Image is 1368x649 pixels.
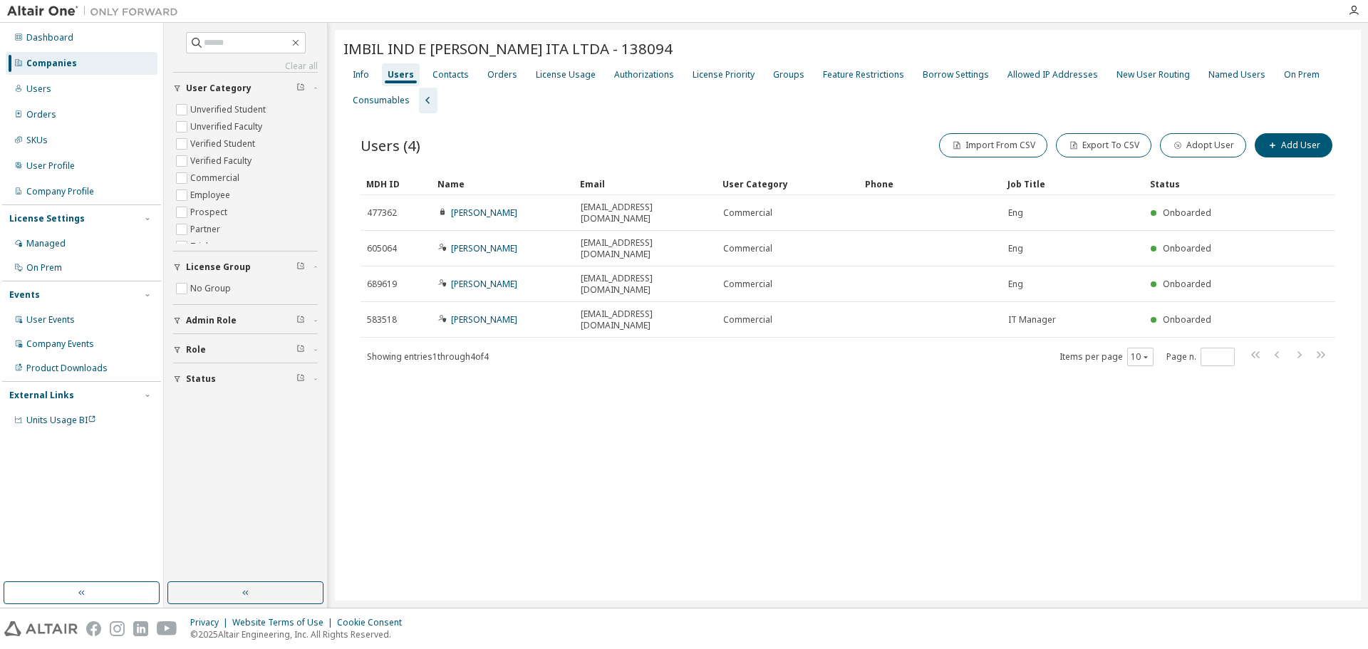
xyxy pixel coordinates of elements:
button: 10 [1131,351,1150,363]
span: IMBIL IND E [PERSON_NAME] ITA LTDA - 138094 [343,38,673,58]
div: Cookie Consent [337,617,410,628]
div: Job Title [1007,172,1139,195]
label: Employee [190,187,233,204]
span: Status [186,373,216,385]
label: Prospect [190,204,230,221]
label: Commercial [190,170,242,187]
span: Commercial [723,279,772,290]
div: Privacy [190,617,232,628]
span: Commercial [723,243,772,254]
span: 477362 [367,207,397,219]
span: Page n. [1166,348,1235,366]
div: License Settings [9,213,85,224]
a: [PERSON_NAME] [451,242,517,254]
div: Contacts [432,69,469,81]
div: Named Users [1208,69,1265,81]
div: Feature Restrictions [823,69,904,81]
span: Units Usage BI [26,414,96,426]
button: Add User [1255,133,1332,157]
span: Onboarded [1163,207,1211,219]
span: Onboarded [1163,242,1211,254]
span: Eng [1008,243,1023,254]
div: Website Terms of Use [232,617,337,628]
span: Showing entries 1 through 4 of 4 [367,351,489,363]
div: Email [580,172,711,195]
span: Clear filter [296,261,305,273]
img: facebook.svg [86,621,101,636]
button: License Group [173,251,318,283]
div: On Prem [1284,69,1320,81]
span: 689619 [367,279,397,290]
div: Status [1150,172,1250,195]
a: [PERSON_NAME] [451,313,517,326]
div: Info [353,69,369,81]
img: altair_logo.svg [4,621,78,636]
div: Dashboard [26,32,73,43]
span: IT Manager [1008,314,1056,326]
span: Clear filter [296,373,305,385]
button: Role [173,334,318,365]
span: Clear filter [296,315,305,326]
p: © 2025 Altair Engineering, Inc. All Rights Reserved. [190,628,410,640]
div: Groups [773,69,804,81]
label: Verified Student [190,135,258,152]
button: Adopt User [1160,133,1246,157]
span: [EMAIL_ADDRESS][DOMAIN_NAME] [581,273,710,296]
div: Users [388,69,414,81]
a: [PERSON_NAME] [451,207,517,219]
span: License Group [186,261,251,273]
label: Unverified Faculty [190,118,265,135]
div: External Links [9,390,74,401]
div: SKUs [26,135,48,146]
span: Eng [1008,279,1023,290]
span: [EMAIL_ADDRESS][DOMAIN_NAME] [581,202,710,224]
div: Phone [865,172,996,195]
span: Admin Role [186,315,237,326]
span: Role [186,344,206,355]
span: Commercial [723,207,772,219]
div: Authorizations [614,69,674,81]
span: 583518 [367,314,397,326]
img: linkedin.svg [133,621,148,636]
span: [EMAIL_ADDRESS][DOMAIN_NAME] [581,237,710,260]
div: Allowed IP Addresses [1007,69,1098,81]
button: Status [173,363,318,395]
label: Verified Faculty [190,152,254,170]
span: [EMAIL_ADDRESS][DOMAIN_NAME] [581,308,710,331]
div: Consumables [353,95,410,106]
span: Users (4) [361,135,420,155]
div: License Usage [536,69,596,81]
label: Trial [190,238,211,255]
div: User Category [722,172,854,195]
span: Onboarded [1163,278,1211,290]
a: [PERSON_NAME] [451,278,517,290]
div: MDH ID [366,172,426,195]
span: Clear filter [296,344,305,355]
div: New User Routing [1116,69,1190,81]
label: Partner [190,221,223,238]
label: No Group [190,280,234,297]
div: Name [437,172,569,195]
button: Admin Role [173,305,318,336]
img: instagram.svg [110,621,125,636]
label: Unverified Student [190,101,269,118]
div: Product Downloads [26,363,108,374]
span: Commercial [723,314,772,326]
div: Events [9,289,40,301]
img: Altair One [7,4,185,19]
span: 605064 [367,243,397,254]
div: Managed [26,238,66,249]
span: Items per page [1059,348,1154,366]
span: Clear filter [296,83,305,94]
img: youtube.svg [157,621,177,636]
div: On Prem [26,262,62,274]
div: Company Events [26,338,94,350]
button: Export To CSV [1056,133,1151,157]
span: Eng [1008,207,1023,219]
div: Company Profile [26,186,94,197]
div: Orders [26,109,56,120]
button: User Category [173,73,318,104]
div: Borrow Settings [923,69,989,81]
span: Onboarded [1163,313,1211,326]
button: Import From CSV [939,133,1047,157]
